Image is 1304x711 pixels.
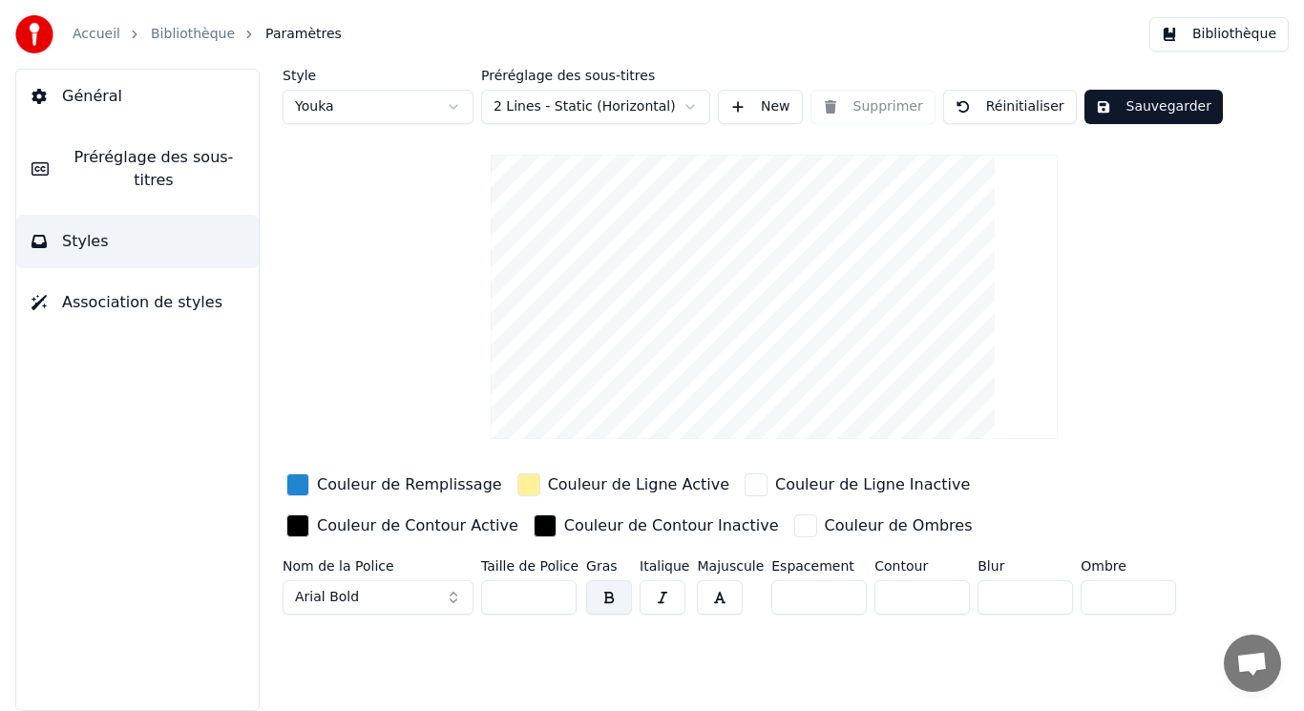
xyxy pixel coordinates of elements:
[514,470,733,500] button: Couleur de Ligne Active
[1084,90,1223,124] button: Sauvegarder
[1081,559,1176,573] label: Ombre
[295,588,359,607] span: Arial Bold
[283,470,506,500] button: Couleur de Remplissage
[16,215,259,268] button: Styles
[62,230,109,253] span: Styles
[978,559,1073,573] label: Blur
[530,511,783,541] button: Couleur de Contour Inactive
[15,15,53,53] img: youka
[775,473,970,496] div: Couleur de Ligne Inactive
[16,131,259,207] button: Préréglage des sous-titres
[825,514,973,537] div: Couleur de Ombres
[1149,17,1289,52] button: Bibliothèque
[73,25,342,44] nav: breadcrumb
[265,25,342,44] span: Paramètres
[874,559,970,573] label: Contour
[481,69,710,82] label: Préréglage des sous-titres
[283,511,522,541] button: Couleur de Contour Active
[317,514,518,537] div: Couleur de Contour Active
[73,25,120,44] a: Accueil
[586,559,632,573] label: Gras
[481,559,578,573] label: Taille de Police
[283,559,473,573] label: Nom de la Police
[16,276,259,329] button: Association de styles
[64,146,243,192] span: Préréglage des sous-titres
[62,85,122,108] span: Général
[718,90,803,124] button: New
[771,559,867,573] label: Espacement
[151,25,235,44] a: Bibliothèque
[283,69,473,82] label: Style
[943,90,1077,124] button: Réinitialiser
[790,511,977,541] button: Couleur de Ombres
[62,291,222,314] span: Association de styles
[741,470,974,500] button: Couleur de Ligne Inactive
[548,473,729,496] div: Couleur de Ligne Active
[697,559,764,573] label: Majuscule
[1224,635,1281,692] a: Ouvrir le chat
[16,70,259,123] button: Général
[640,559,689,573] label: Italique
[564,514,779,537] div: Couleur de Contour Inactive
[317,473,502,496] div: Couleur de Remplissage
